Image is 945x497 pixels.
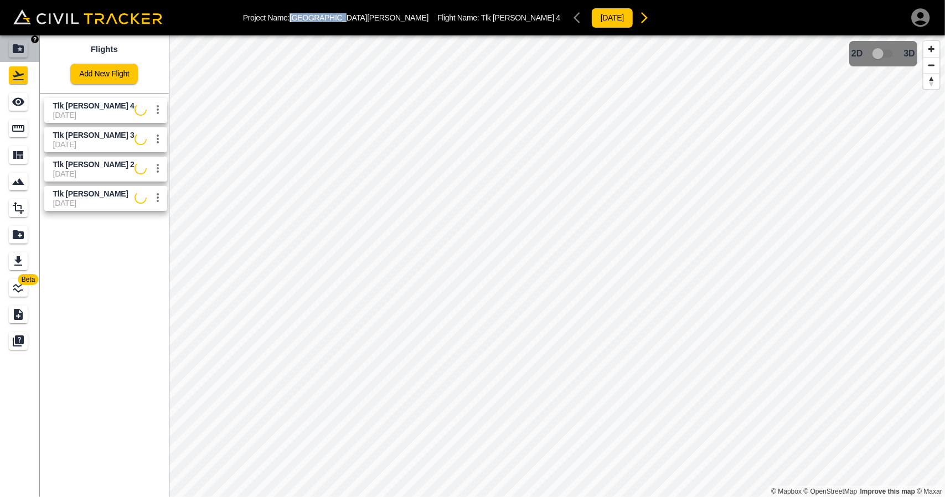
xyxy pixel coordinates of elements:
p: Project Name: [GEOGRAPHIC_DATA][PERSON_NAME] [243,13,428,22]
button: Reset bearing to north [923,73,939,89]
a: Mapbox [771,488,802,495]
p: Flight Name: [437,13,560,22]
a: Map feedback [860,488,915,495]
img: Civil Tracker [13,9,162,25]
a: Maxar [917,488,942,495]
a: OpenStreetMap [804,488,858,495]
button: Zoom in [923,41,939,57]
button: [DATE] [591,8,633,28]
span: 3D [904,49,915,59]
canvas: Map [169,35,945,497]
span: 3D model not uploaded yet [867,43,900,64]
button: Zoom out [923,57,939,73]
span: 2D [851,49,863,59]
span: Tlk [PERSON_NAME] 4 [481,13,560,22]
